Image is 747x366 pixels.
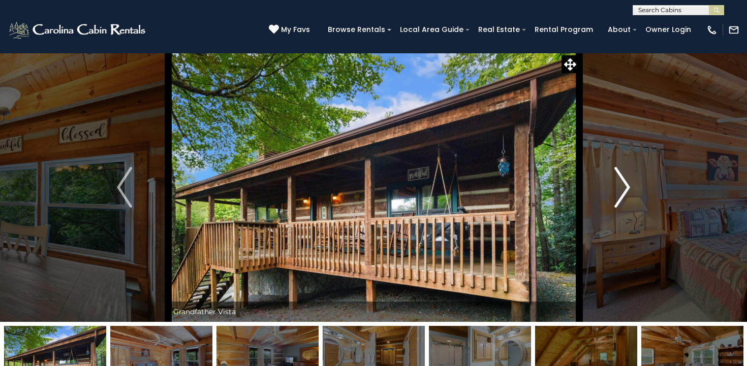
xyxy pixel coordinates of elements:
img: arrow [615,167,630,208]
a: About [603,22,636,38]
img: White-1-2.png [8,20,148,40]
img: phone-regular-white.png [706,24,718,36]
a: Rental Program [530,22,598,38]
img: arrow [117,167,132,208]
a: Browse Rentals [323,22,390,38]
a: Real Estate [473,22,525,38]
img: mail-regular-white.png [728,24,739,36]
button: Previous [81,53,168,322]
div: Grandfather Vista [168,302,579,322]
a: Owner Login [640,22,696,38]
button: Next [579,53,666,322]
a: Local Area Guide [395,22,469,38]
span: My Favs [281,24,310,35]
a: My Favs [269,24,313,36]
